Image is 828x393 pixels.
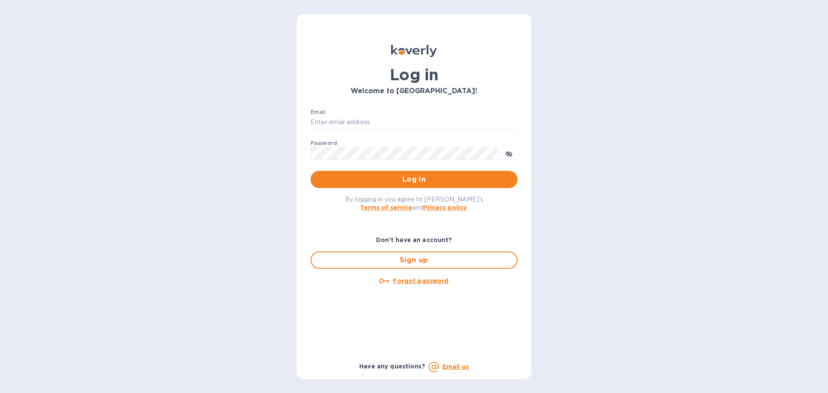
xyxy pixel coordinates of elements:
[442,363,469,370] a: Email us
[310,171,517,188] button: Log in
[310,87,517,95] h3: Welcome to [GEOGRAPHIC_DATA]!
[359,363,425,370] b: Have any questions?
[317,174,511,185] span: Log in
[310,116,517,129] input: Enter email address
[310,141,337,146] label: Password
[393,277,448,284] u: Forgot password
[500,145,517,162] button: toggle password visibility
[360,204,412,211] a: Terms of service
[376,236,452,243] b: Don't have an account?
[423,204,467,211] a: Privacy policy
[391,45,437,57] img: Koverly
[310,252,517,269] button: Sign up
[310,110,326,115] label: Email
[310,66,517,84] h1: Log in
[318,255,510,265] span: Sign up
[345,196,483,211] span: By logging in you agree to [PERSON_NAME]'s and .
